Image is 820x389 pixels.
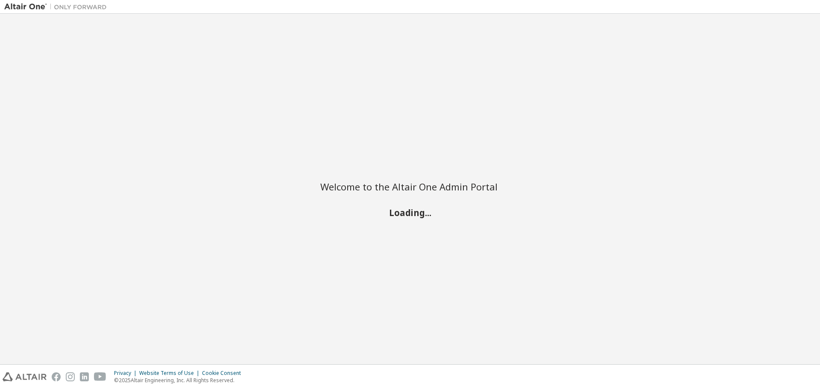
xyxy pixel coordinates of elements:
[114,377,246,384] p: © 2025 Altair Engineering, Inc. All Rights Reserved.
[202,370,246,377] div: Cookie Consent
[320,181,500,193] h2: Welcome to the Altair One Admin Portal
[52,372,61,381] img: facebook.svg
[139,370,202,377] div: Website Terms of Use
[320,207,500,218] h2: Loading...
[3,372,47,381] img: altair_logo.svg
[94,372,106,381] img: youtube.svg
[80,372,89,381] img: linkedin.svg
[4,3,111,11] img: Altair One
[66,372,75,381] img: instagram.svg
[114,370,139,377] div: Privacy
